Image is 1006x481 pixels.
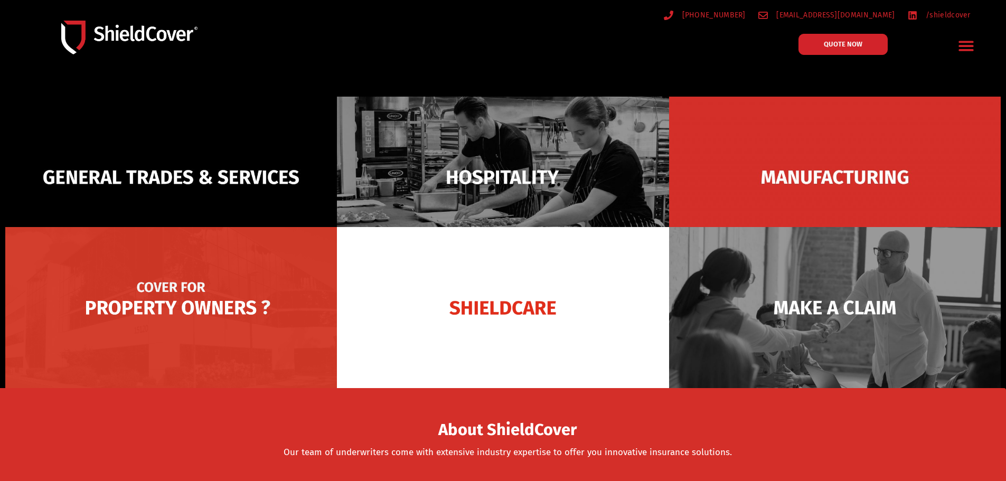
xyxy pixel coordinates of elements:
span: QUOTE NOW [824,41,862,48]
span: /shieldcover [923,8,971,22]
div: Menu Toggle [954,33,979,58]
span: [EMAIL_ADDRESS][DOMAIN_NAME] [774,8,895,22]
a: [PHONE_NUMBER] [664,8,746,22]
a: Our team of underwriters come with extensive industry expertise to offer you innovative insurance... [284,447,732,458]
span: [PHONE_NUMBER] [680,8,746,22]
a: About ShieldCover [438,427,577,437]
a: QUOTE NOW [798,34,888,55]
a: [EMAIL_ADDRESS][DOMAIN_NAME] [758,8,895,22]
a: /shieldcover [908,8,971,22]
span: About ShieldCover [438,423,577,437]
img: Shield-Cover-Underwriting-Australia-logo-full [61,21,198,54]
